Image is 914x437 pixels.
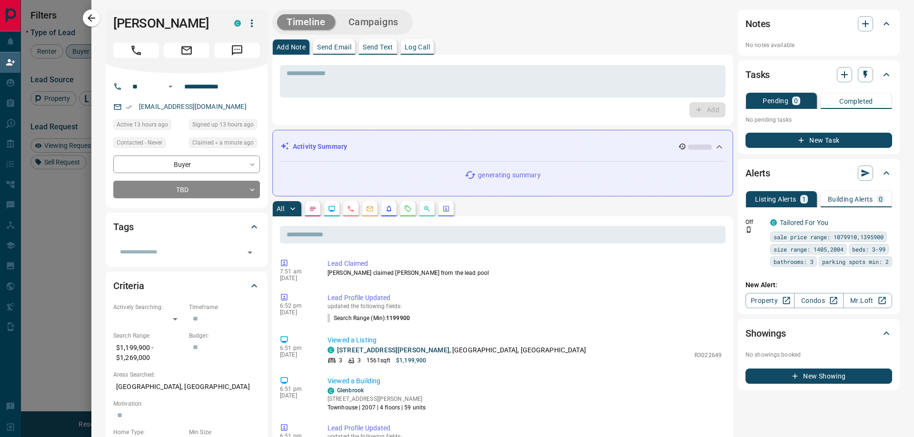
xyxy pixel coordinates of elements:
svg: Notes [309,205,317,213]
div: condos.ca [328,347,334,353]
a: Condos [794,293,843,308]
div: Showings [745,322,892,345]
p: 3 [339,356,342,365]
p: Lead Claimed [328,259,722,269]
p: generating summary [478,170,540,180]
span: parking spots min: 2 [822,257,889,266]
p: Search Range (Min) : [328,314,410,322]
a: Glenbrook [337,387,364,394]
p: 1 [802,196,806,203]
p: Actively Searching: [113,303,184,311]
a: Mr.Loft [843,293,892,308]
button: Open [243,246,257,259]
div: condos.ca [328,388,334,394]
span: beds: 3-99 [852,244,885,254]
p: New Alert: [745,280,892,290]
p: Pending [763,97,788,104]
div: TBD [113,181,260,198]
p: 3 [358,356,361,365]
p: Send Email [317,44,351,50]
div: Mon Aug 18 2025 [113,119,184,133]
div: Tags [113,215,260,238]
p: 0 [879,196,883,203]
a: [STREET_ADDRESS][PERSON_NAME] [337,346,449,354]
p: Home Type: [113,428,184,437]
p: 7:51 am [280,268,313,275]
a: [EMAIL_ADDRESS][DOMAIN_NAME] [139,103,247,110]
div: condos.ca [234,20,241,27]
p: No showings booked [745,350,892,359]
p: 6:51 pm [280,345,313,351]
h2: Showings [745,326,786,341]
p: Building Alerts [828,196,873,203]
p: No notes available [745,41,892,49]
svg: Opportunities [423,205,431,213]
span: Message [214,43,260,58]
p: Areas Searched: [113,370,260,379]
p: Budget: [189,331,260,340]
span: bathrooms: 3 [774,257,814,266]
div: Tue Aug 19 2025 [189,137,260,151]
p: [STREET_ADDRESS][PERSON_NAME] [328,395,426,403]
p: 0 [794,97,798,104]
p: 6:51 pm [280,386,313,392]
p: Townhouse | 2007 | 4 floors | 59 units [328,403,426,412]
span: Call [113,43,159,58]
svg: Push Notification Only [745,226,752,233]
span: Claimed < a minute ago [192,138,254,147]
span: sale price range: 1079910,1395900 [774,232,884,242]
p: Lead Profile Updated [328,293,722,303]
p: No pending tasks [745,113,892,127]
h1: [PERSON_NAME] [113,16,220,31]
p: [GEOGRAPHIC_DATA], [GEOGRAPHIC_DATA] [113,379,260,395]
div: Criteria [113,274,260,297]
span: size range: 1405,2004 [774,244,844,254]
p: Listing Alerts [755,196,796,203]
div: condos.ca [770,219,777,226]
svg: Requests [404,205,412,213]
p: Log Call [405,44,430,50]
p: $1,199,900 [396,356,426,365]
p: $1,199,900 - $1,269,000 [113,340,184,366]
h2: Tags [113,219,133,234]
p: All [277,205,284,212]
p: Viewed a Building [328,376,722,386]
button: New Task [745,133,892,148]
p: updated the following fields: [328,303,722,310]
h2: Criteria [113,278,144,293]
svg: Lead Browsing Activity [328,205,336,213]
span: Contacted - Never [117,138,162,147]
span: Active 13 hours ago [117,120,168,129]
p: Off [745,218,765,226]
span: Email [164,43,209,58]
p: Lead Profile Updated [328,423,722,433]
p: Send Text [363,44,393,50]
h2: Notes [745,16,770,31]
h2: Tasks [745,67,770,82]
button: Timeline [277,14,335,30]
button: Open [165,81,176,92]
svg: Calls [347,205,355,213]
button: New Showing [745,369,892,384]
span: Signed up 13 hours ago [192,120,254,129]
div: Alerts [745,162,892,185]
p: [DATE] [280,309,313,316]
p: 6:52 pm [280,302,313,309]
div: Activity Summary [280,138,725,155]
p: [DATE] [280,392,313,399]
a: Property [745,293,795,308]
p: Viewed a Listing [328,335,722,345]
a: Tailored For You [780,219,828,226]
p: Min Size: [189,428,260,437]
div: Buyer [113,155,260,173]
p: [DATE] [280,275,313,282]
p: Add Note [277,44,306,50]
p: Completed [839,98,873,105]
svg: Email Verified [126,104,132,110]
button: Campaigns [339,14,408,30]
p: , [GEOGRAPHIC_DATA], [GEOGRAPHIC_DATA] [337,345,586,355]
svg: Agent Actions [442,205,450,213]
div: Mon Aug 18 2025 [189,119,260,133]
span: 1199900 [386,315,410,321]
p: Timeframe: [189,303,260,311]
